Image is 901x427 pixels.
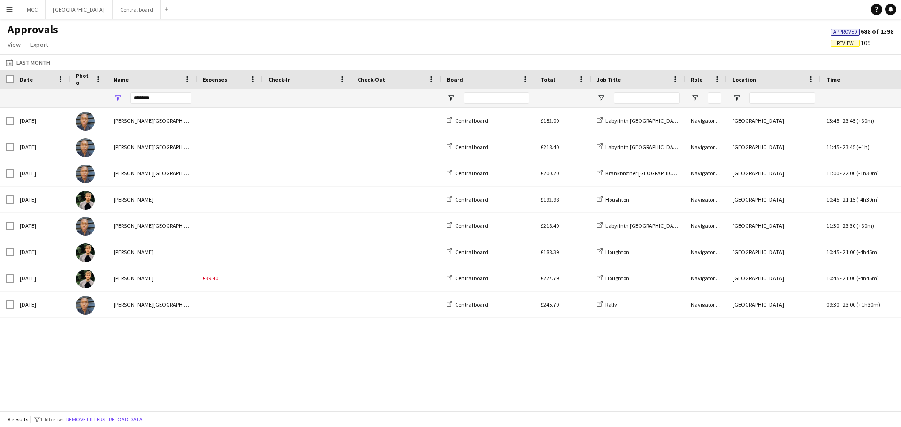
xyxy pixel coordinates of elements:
span: Houghton [605,196,629,203]
div: [DATE] [14,187,70,212]
div: [PERSON_NAME][GEOGRAPHIC_DATA] [108,160,197,186]
a: Rally [597,301,617,308]
span: - [840,222,842,229]
div: [DATE] [14,160,70,186]
a: Houghton [597,275,629,282]
span: Board [447,76,463,83]
span: - [840,301,842,308]
a: Houghton [597,248,629,255]
a: Central board [447,275,488,282]
span: 13:45 [826,117,839,124]
span: 11:45 [826,143,839,150]
div: Navigator (D&H B) [685,160,727,186]
span: Central board [455,222,488,229]
span: £39.40 [203,275,218,282]
span: 09:30 [826,301,839,308]
span: - [840,170,842,177]
span: 21:15 [843,196,855,203]
div: [GEOGRAPHIC_DATA] [727,265,821,291]
span: 21:00 [843,275,855,282]
span: 11:00 [826,170,839,177]
input: Role Filter Input [708,92,721,104]
span: Labyrinth [GEOGRAPHIC_DATA] [605,143,681,150]
span: 109 [831,38,870,47]
button: Central board [113,0,161,19]
div: [GEOGRAPHIC_DATA] [727,187,821,212]
span: £182.00 [541,117,559,124]
div: [PERSON_NAME] [108,265,197,291]
button: Open Filter Menu [691,94,699,102]
a: Central board [447,301,488,308]
a: Export [26,38,52,51]
button: Reload data [107,414,145,425]
span: Total [541,76,555,83]
span: (+1h) [856,143,870,150]
div: Navigator (D&H B) [685,239,727,265]
span: £218.40 [541,143,559,150]
span: (-1h30m) [856,170,879,177]
span: 1 filter set [40,416,64,423]
span: Krankbrother [GEOGRAPHIC_DATA] W1 [605,170,698,177]
input: Job Title Filter Input [614,92,680,104]
span: 10:45 [826,196,839,203]
span: Role [691,76,702,83]
input: Board Filter Input [464,92,529,104]
span: Expenses [203,76,227,83]
div: [DATE] [14,108,70,134]
span: - [840,143,842,150]
span: 10:45 [826,275,839,282]
span: Check-Out [358,76,385,83]
img: Matthew Blair-Hamilton [76,296,95,315]
span: £227.79 [541,275,559,282]
span: Houghton [605,248,629,255]
div: [GEOGRAPHIC_DATA] [727,213,821,239]
div: [PERSON_NAME][GEOGRAPHIC_DATA] [108,213,197,239]
span: £218.40 [541,222,559,229]
span: Location [733,76,756,83]
span: Name [114,76,129,83]
div: [GEOGRAPHIC_DATA] [727,108,821,134]
div: [DATE] [14,213,70,239]
div: [GEOGRAPHIC_DATA] [727,134,821,160]
span: (+30m) [856,117,874,124]
div: [DATE] [14,239,70,265]
img: Matthew Blair-Hamilton [76,165,95,183]
a: View [4,38,24,51]
a: Central board [447,248,488,255]
a: Central board [447,143,488,150]
span: - [840,248,842,255]
span: (+1h30m) [856,301,880,308]
img: George Matthews [76,191,95,210]
span: 23:45 [843,143,855,150]
div: [DATE] [14,134,70,160]
span: Central board [455,275,488,282]
span: Review [837,40,854,46]
span: 21:00 [843,248,855,255]
button: Open Filter Menu [733,94,741,102]
span: 22:00 [843,170,855,177]
img: George Matthews [76,270,95,288]
span: Labyrinth [GEOGRAPHIC_DATA] [605,117,681,124]
div: [DATE] [14,265,70,291]
span: Export [30,40,48,49]
span: 688 of 1398 [831,27,893,36]
div: [GEOGRAPHIC_DATA] [727,160,821,186]
div: [DATE] [14,292,70,317]
span: £192.98 [541,196,559,203]
img: George Matthews [76,243,95,262]
div: [GEOGRAPHIC_DATA] [727,239,821,265]
span: - [840,196,842,203]
span: (-4h45m) [856,275,879,282]
span: Job Title [597,76,621,83]
span: Central board [455,143,488,150]
a: Labyrinth [GEOGRAPHIC_DATA] [597,143,681,150]
button: Open Filter Menu [597,94,605,102]
button: Open Filter Menu [447,94,455,102]
div: Navigator (D&H B) [685,292,727,317]
div: Navigator (D&H B) [685,187,727,212]
a: Central board [447,222,488,229]
span: Time [826,76,840,83]
span: (-4h45m) [856,248,879,255]
a: Labyrinth [GEOGRAPHIC_DATA] [597,222,681,229]
span: - [840,117,842,124]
